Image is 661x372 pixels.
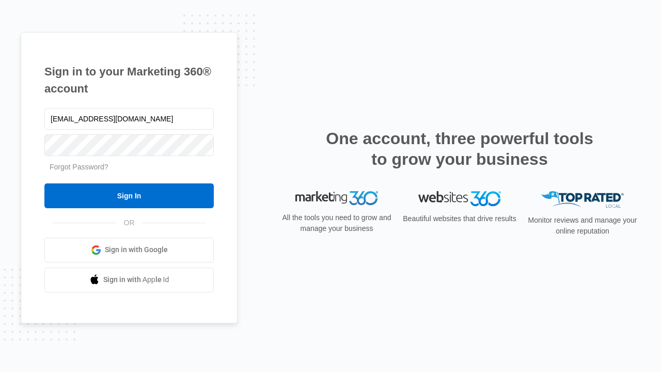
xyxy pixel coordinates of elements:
[103,274,169,285] span: Sign in with Apple Id
[279,212,395,234] p: All the tools you need to grow and manage your business
[44,183,214,208] input: Sign In
[44,268,214,292] a: Sign in with Apple Id
[117,218,142,228] span: OR
[323,128,596,169] h2: One account, three powerful tools to grow your business
[541,191,624,208] img: Top Rated Local
[105,244,168,255] span: Sign in with Google
[44,63,214,97] h1: Sign in to your Marketing 360® account
[44,238,214,262] a: Sign in with Google
[295,191,378,206] img: Marketing 360
[525,215,640,237] p: Monitor reviews and manage your online reputation
[418,191,501,206] img: Websites 360
[402,213,517,224] p: Beautiful websites that drive results
[44,108,214,130] input: Email
[50,163,108,171] a: Forgot Password?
